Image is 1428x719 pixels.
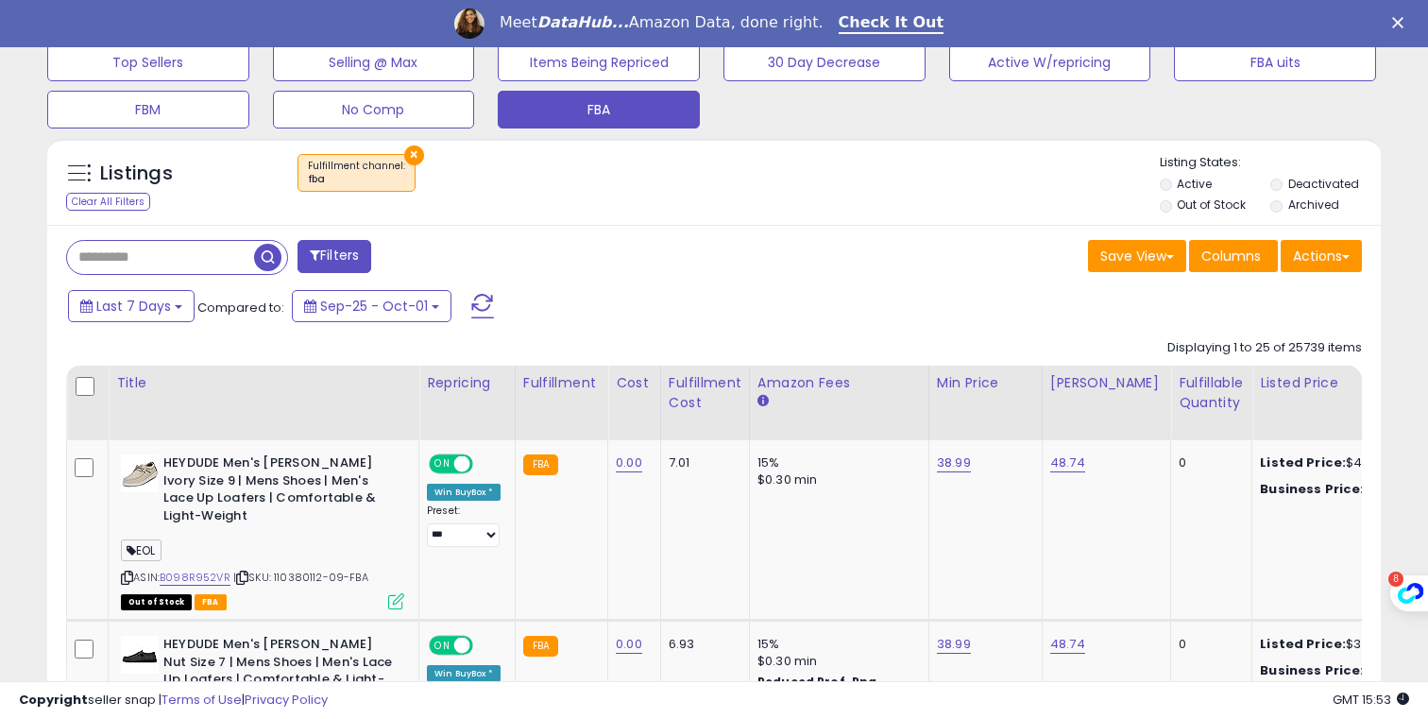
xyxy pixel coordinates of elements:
img: 41UpcIRt3yL._SL40_.jpg [121,454,159,492]
span: All listings that are currently out of stock and unavailable for purchase on Amazon [121,594,192,610]
span: FBA [195,594,227,610]
div: Cost [616,373,653,393]
span: OFF [470,456,501,472]
small: Amazon Fees. [757,393,769,410]
button: × [404,146,424,165]
strong: Copyright [19,691,88,709]
label: Out of Stock [1177,197,1246,213]
div: $39.00 [1260,636,1417,653]
div: Win BuyBox * [427,484,501,501]
div: 15% [757,636,914,653]
button: Filters [297,240,371,273]
div: Title [116,373,411,393]
div: Preset: [427,505,501,547]
div: seller snap | | [19,692,328,710]
div: $38.99 [1260,662,1417,679]
div: 15% [757,454,914,471]
div: 0 [1179,454,1237,471]
button: Columns [1189,240,1278,272]
div: Listed Price [1260,373,1423,393]
a: 48.74 [1050,635,1085,654]
div: $47.77 [1260,481,1417,498]
i: DataHub... [537,13,629,31]
a: Privacy Policy [245,691,328,709]
span: | SKU: 110380112-09-FBA [233,570,368,585]
img: Profile image for Georgie [454,9,484,39]
button: Last 7 Days [68,290,195,322]
div: Meet Amazon Data, done right. [500,13,824,32]
button: Sep-25 - Oct-01 [292,290,451,322]
button: FBM [47,91,249,128]
button: Items Being Repriced [498,43,700,81]
p: Listing States: [1160,154,1382,172]
b: HEYDUDE Men's [PERSON_NAME] Ivory Size 9 | Mens Shoes | Men's Lace Up Loafers | Comfortable & Lig... [163,454,393,529]
label: Active [1177,176,1212,192]
div: $0.30 min [757,653,914,670]
span: Sep-25 - Oct-01 [320,297,428,316]
a: Terms of Use [161,691,242,709]
button: Save View [1088,240,1186,272]
div: fba [308,173,405,186]
a: 48.74 [1050,454,1085,472]
div: 7.01 [669,454,735,471]
img: 41mTCDdbeCL._SL40_.jpg [121,636,159,674]
small: FBA [523,636,558,657]
div: Close [1392,17,1411,28]
button: Active W/repricing [949,43,1151,81]
b: Business Price: [1260,661,1364,679]
div: 0 [1179,636,1237,653]
div: Displaying 1 to 25 of 25739 items [1167,339,1362,357]
b: Listed Price: [1260,454,1346,471]
a: 0.00 [616,454,642,472]
small: FBA [523,454,558,475]
b: Listed Price: [1260,635,1346,653]
h5: Listings [100,161,173,187]
label: Archived [1288,197,1339,213]
a: 0.00 [616,635,642,654]
button: FBA [498,91,700,128]
div: Fulfillable Quantity [1179,373,1244,413]
span: Fulfillment channel : [308,159,405,187]
label: Deactivated [1288,176,1359,192]
button: No Comp [273,91,475,128]
div: Repricing [427,373,507,393]
span: EOL [121,539,161,561]
button: Top Sellers [47,43,249,81]
a: 38.99 [937,635,971,654]
div: ASIN: [121,454,404,608]
span: Last 7 Days [96,297,171,316]
span: ON [431,638,454,654]
div: Fulfillment Cost [669,373,741,413]
span: Compared to: [197,299,284,317]
b: Business Price: [1260,480,1364,498]
div: Min Price [937,373,1034,393]
div: $48.74 [1260,454,1417,471]
span: Columns [1201,247,1261,265]
span: ON [431,456,454,472]
div: Fulfillment [523,373,600,393]
div: [PERSON_NAME] [1050,373,1163,393]
button: Selling @ Max [273,43,475,81]
b: HEYDUDE Men's [PERSON_NAME] Nut Size 7 | Mens Shoes | Men's Lace Up Loafers | Comfortable & Light... [163,636,393,710]
button: FBA uits [1174,43,1376,81]
div: $0.30 min [757,471,914,488]
a: 38.99 [937,454,971,472]
div: Clear All Filters [66,193,150,211]
a: Check It Out [839,13,944,34]
a: B098R952VR [160,570,230,586]
button: Actions [1281,240,1362,272]
span: OFF [470,638,501,654]
button: 30 Day Decrease [723,43,926,81]
span: 2025-10-9 15:53 GMT [1333,691,1409,709]
div: Amazon Fees [757,373,921,393]
div: 6.93 [669,636,735,653]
